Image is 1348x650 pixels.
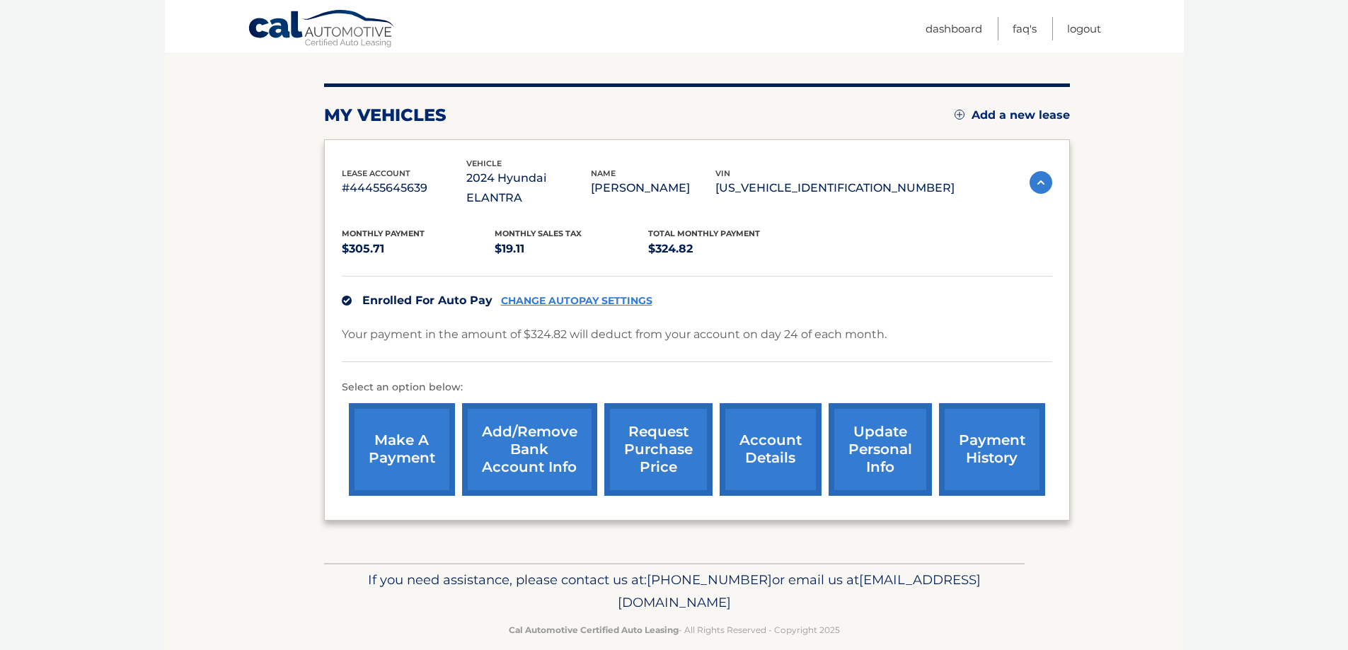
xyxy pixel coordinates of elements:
[647,571,772,588] span: [PHONE_NUMBER]
[495,239,648,259] p: $19.11
[648,228,760,238] span: Total Monthly Payment
[501,295,652,307] a: CHANGE AUTOPAY SETTINGS
[509,625,679,635] strong: Cal Automotive Certified Auto Leasing
[349,403,455,496] a: make a payment
[715,168,730,178] span: vin
[720,403,822,496] a: account details
[462,403,597,496] a: Add/Remove bank account info
[1013,17,1037,40] a: FAQ's
[342,325,887,344] p: Your payment in the amount of $324.82 will deduct from your account on day 24 of each month.
[955,110,964,120] img: add.svg
[829,403,932,496] a: update personal info
[342,239,495,259] p: $305.71
[604,403,713,496] a: request purchase price
[648,239,802,259] p: $324.82
[1030,171,1052,194] img: accordion-active.svg
[333,569,1015,614] p: If you need assistance, please contact us at: or email us at
[495,228,582,238] span: Monthly sales Tax
[342,178,466,198] p: #44455645639
[342,228,425,238] span: Monthly Payment
[333,622,1015,637] p: - All Rights Reserved - Copyright 2025
[591,168,616,178] span: name
[342,379,1052,396] p: Select an option below:
[939,403,1045,496] a: payment history
[955,108,1070,122] a: Add a new lease
[715,178,955,198] p: [US_VEHICLE_IDENTIFICATION_NUMBER]
[362,294,492,307] span: Enrolled For Auto Pay
[466,168,591,208] p: 2024 Hyundai ELANTRA
[324,105,447,126] h2: my vehicles
[342,168,410,178] span: lease account
[1067,17,1101,40] a: Logout
[248,9,396,50] a: Cal Automotive
[926,17,982,40] a: Dashboard
[466,158,502,168] span: vehicle
[591,178,715,198] p: [PERSON_NAME]
[342,296,352,306] img: check.svg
